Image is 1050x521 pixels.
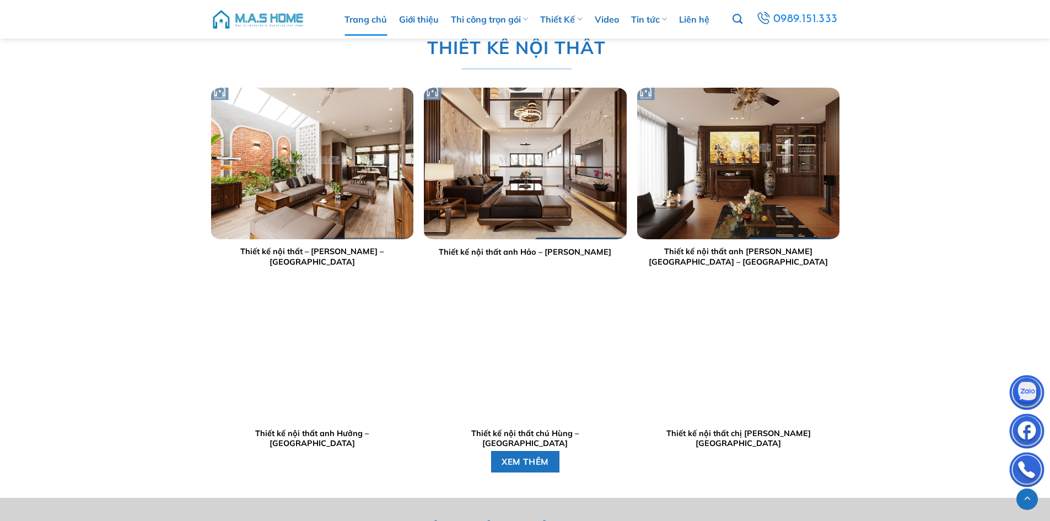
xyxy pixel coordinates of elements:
[1010,378,1043,411] img: Zalo
[216,246,407,267] a: Thiết kế nội thất – [PERSON_NAME] – [GEOGRAPHIC_DATA]
[502,455,549,469] span: XEM THÊM
[1010,416,1043,449] img: Facebook
[451,3,528,36] a: Thi công trọn gói
[637,88,839,239] img: Trang chủ 35
[679,3,709,36] a: Liên hệ
[755,9,839,29] a: 0989.151.333
[1010,455,1043,488] img: Phone
[424,270,626,421] img: Trang chủ 37
[540,3,582,36] a: Thiết Kế
[211,270,413,421] img: Trang chủ 36
[427,34,605,62] span: THIẾT KẾ NỘI THẤT
[1016,488,1038,510] a: Lên đầu trang
[429,428,621,449] a: Thiết kế nội thất chú Hùng – [GEOGRAPHIC_DATA]
[211,88,413,239] img: Trang chủ 33
[631,3,667,36] a: Tin tức
[491,451,559,472] a: XEM THÊM
[643,246,834,267] a: Thiết kế nội thất anh [PERSON_NAME][GEOGRAPHIC_DATA] – [GEOGRAPHIC_DATA]
[733,8,742,31] a: Tìm kiếm
[424,88,626,239] img: Trang chủ 34
[344,3,387,36] a: Trang chủ
[399,3,439,36] a: Giới thiệu
[439,247,611,257] a: Thiết kế nội thất anh Hảo – [PERSON_NAME]
[637,270,839,421] img: Trang chủ 38
[595,3,619,36] a: Video
[216,428,407,449] a: Thiết kế nội thất anh Hưởng – [GEOGRAPHIC_DATA]
[773,10,838,29] span: 0989.151.333
[211,3,305,36] img: M.A.S HOME – Tổng Thầu Thiết Kế Và Xây Nhà Trọn Gói
[643,428,834,449] a: Thiết kế nội thất chị [PERSON_NAME][GEOGRAPHIC_DATA]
